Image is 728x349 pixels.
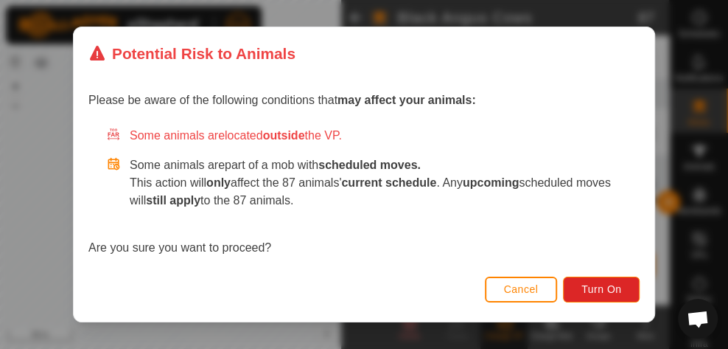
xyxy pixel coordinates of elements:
[225,129,342,142] span: located the VP.
[581,283,621,295] span: Turn On
[206,176,231,189] strong: only
[146,194,200,207] strong: still apply
[262,129,304,142] strong: outside
[225,159,421,171] span: part of a mob with
[678,299,718,339] div: Open chat
[88,42,295,65] div: Potential Risk to Animals
[130,174,640,210] p: This action will affect the 87 animals' . Any scheduled moves will to the 87 animals.
[88,127,640,257] div: Are you sure you want to proceed?
[484,277,557,303] button: Cancel
[563,277,640,303] button: Turn On
[337,94,476,106] strong: may affect your animals:
[341,176,436,189] strong: current schedule
[106,127,640,145] div: Some animals are
[88,94,476,106] span: Please be aware of the following conditions that
[503,283,538,295] span: Cancel
[130,156,640,174] p: Some animals are
[463,176,519,189] strong: upcoming
[318,159,421,171] strong: scheduled moves.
